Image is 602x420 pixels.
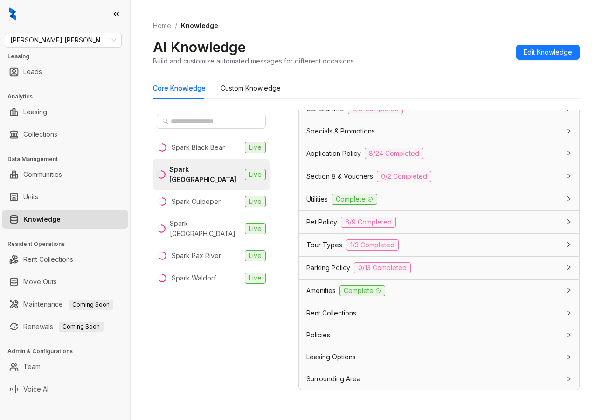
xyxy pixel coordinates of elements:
a: Leasing [23,103,47,121]
li: Units [2,188,128,206]
h3: Leasing [7,52,130,61]
div: Pet Policy6/9 Completed [299,211,579,233]
div: Spark [GEOGRAPHIC_DATA] [170,218,241,239]
span: search [162,118,169,125]
a: Collections [23,125,57,144]
span: collapsed [566,173,572,179]
span: collapsed [566,242,572,247]
div: Spark Black Bear [172,142,225,153]
span: Section 8 & Vouchers [306,171,373,182]
span: collapsed [566,310,572,316]
a: Team [23,357,41,376]
li: Collections [2,125,128,144]
span: 6/9 Completed [341,217,396,228]
a: Home [151,21,173,31]
span: collapsed [566,219,572,224]
div: AmenitiesComplete [299,280,579,302]
span: Edit Knowledge [524,47,572,57]
a: Rent Collections [23,250,73,269]
span: collapsed [566,354,572,360]
h3: Data Management [7,155,130,163]
span: 0/2 Completed [377,171,431,182]
span: 1/3 Completed [346,239,399,251]
button: Edit Knowledge [516,45,580,60]
h3: Admin & Configurations [7,347,130,356]
span: Complete [339,285,385,296]
span: Knowledge [181,21,218,29]
span: Leasing Options [306,352,356,362]
span: Live [245,169,266,180]
span: Live [245,223,266,234]
li: Move Outs [2,273,128,291]
div: Parking Policy0/13 Completed [299,257,579,279]
span: Amenities [306,286,336,296]
li: Rent Collections [2,250,128,269]
a: RenewalsComing Soon [23,317,104,336]
span: Gates Hudson [10,33,116,47]
li: / [175,21,177,31]
span: Complete [332,194,377,205]
img: logo [9,7,16,21]
div: Surrounding Area [299,368,579,390]
h3: Resident Operations [7,240,130,248]
span: Live [245,273,266,284]
li: Communities [2,165,128,184]
div: UtilitiesComplete [299,188,579,210]
span: collapsed [566,196,572,202]
a: Leads [23,63,42,81]
h3: Analytics [7,92,130,101]
a: Move Outs [23,273,57,291]
a: Communities [23,165,62,184]
span: 8/24 Completed [365,148,423,159]
div: Spark Pax River [172,251,221,261]
span: collapsed [566,332,572,338]
li: Renewals [2,317,128,336]
span: Live [245,196,266,207]
span: 0/13 Completed [354,262,411,273]
span: Coming Soon [59,322,104,332]
span: Rent Collections [306,308,356,318]
span: Parking Policy [306,263,350,273]
span: collapsed [566,128,572,134]
div: Spark [GEOGRAPHIC_DATA] [169,164,241,185]
li: Maintenance [2,295,128,314]
div: Core Knowledge [153,83,206,93]
a: Units [23,188,38,206]
li: Team [2,357,128,376]
div: Tour Types1/3 Completed [299,234,579,256]
li: Leads [2,63,128,81]
h2: AI Knowledge [153,38,246,56]
li: Knowledge [2,210,128,229]
span: Live [245,250,266,261]
div: Application Policy8/24 Completed [299,142,579,165]
span: Tour Types [306,240,342,250]
span: collapsed [566,265,572,270]
div: Leasing Options [299,346,579,368]
div: Rent Collections [299,302,579,324]
a: Knowledge [23,210,61,229]
span: Utilities [306,194,328,204]
span: Live [245,142,266,153]
span: Specials & Promotions [306,126,375,136]
span: Coming Soon [69,300,113,310]
div: Spark Culpeper [172,196,221,207]
li: Voice AI [2,380,128,399]
span: Application Policy [306,148,361,159]
li: Leasing [2,103,128,121]
span: Policies [306,330,330,340]
span: Surrounding Area [306,374,360,384]
div: Specials & Promotions [299,120,579,142]
span: Pet Policy [306,217,337,227]
div: Policies [299,324,579,346]
span: collapsed [566,376,572,382]
div: Custom Knowledge [221,83,281,93]
span: collapsed [566,287,572,293]
span: collapsed [566,150,572,156]
div: Spark Waldorf [172,273,216,283]
a: Voice AI [23,380,48,399]
div: Build and customize automated messages for different occasions. [153,56,355,66]
div: Section 8 & Vouchers0/2 Completed [299,165,579,188]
